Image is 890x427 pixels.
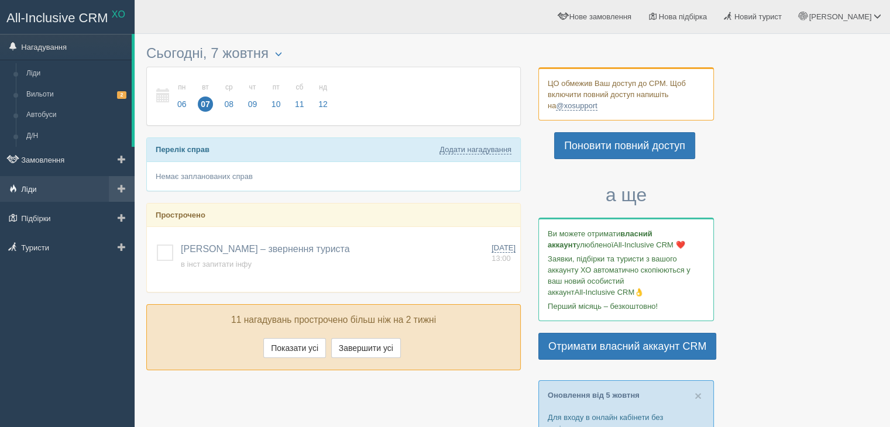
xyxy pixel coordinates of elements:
b: Перелік справ [156,145,209,154]
a: All-Inclusive CRM XO [1,1,134,33]
span: 08 [221,97,236,112]
button: Завершити усі [331,338,401,358]
span: [PERSON_NAME] [809,12,871,21]
button: Показати усі [263,338,326,358]
span: Нове замовлення [569,12,631,21]
a: вт 07 [194,76,217,116]
a: пт 10 [265,76,287,116]
small: чт [245,82,260,92]
a: [PERSON_NAME] – звернення туриста [181,244,350,254]
span: Нова підбірка [659,12,707,21]
a: Автобуси [21,105,132,126]
sup: XO [112,9,125,19]
b: Прострочено [156,211,205,219]
small: вт [198,82,213,92]
a: Ліди [21,63,132,84]
a: ср 08 [218,76,240,116]
a: @xosupport [556,101,597,111]
a: сб 11 [288,76,311,116]
a: чт 09 [242,76,264,116]
a: Отримати власний аккаунт CRM [538,333,716,360]
span: 10 [269,97,284,112]
div: ЦО обмежив Ваш доступ до СРМ. Щоб включити повний доступ напишіть на [538,67,714,120]
small: пт [269,82,284,92]
span: 2 [117,91,126,99]
span: 11 [292,97,307,112]
span: All-Inclusive CRM ❤️ [613,240,685,249]
a: Оновлення від 5 жовтня [548,391,640,400]
span: 06 [174,97,190,112]
small: ср [221,82,236,92]
span: Новий турист [734,12,782,21]
span: [DATE] [492,243,516,253]
span: 09 [245,97,260,112]
b: власний аккаунт [548,229,652,249]
a: Поновити повний доступ [554,132,695,159]
a: Вильоти2 [21,84,132,105]
button: Close [695,390,702,402]
span: 07 [198,97,213,112]
a: нд 12 [312,76,331,116]
h3: Сьогодні, 7 жовтня [146,46,521,61]
span: 12 [315,97,331,112]
span: 13:00 [492,254,511,263]
p: 11 нагадувань прострочено більш ніж на 2 тижні [156,314,511,327]
a: Д/Н [21,126,132,147]
small: пн [174,82,190,92]
span: All-Inclusive CRM👌 [575,288,644,297]
div: Немає запланованих справ [147,162,520,191]
span: All-Inclusive CRM [6,11,108,25]
a: в інст запитати інфу [181,260,252,268]
a: Додати нагадування [439,145,511,154]
span: × [695,389,702,402]
p: Ви можете отримати улюбленої [548,228,705,250]
p: Перший місяць – безкоштовно! [548,301,705,312]
small: сб [292,82,307,92]
a: пн 06 [171,76,193,116]
a: [DATE] 13:00 [492,243,516,264]
h3: а ще [538,185,714,205]
small: нд [315,82,331,92]
p: Заявки, підбірки та туристи з вашого аккаунту ХО автоматично скопіюються у ваш новий особистий ак... [548,253,705,298]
